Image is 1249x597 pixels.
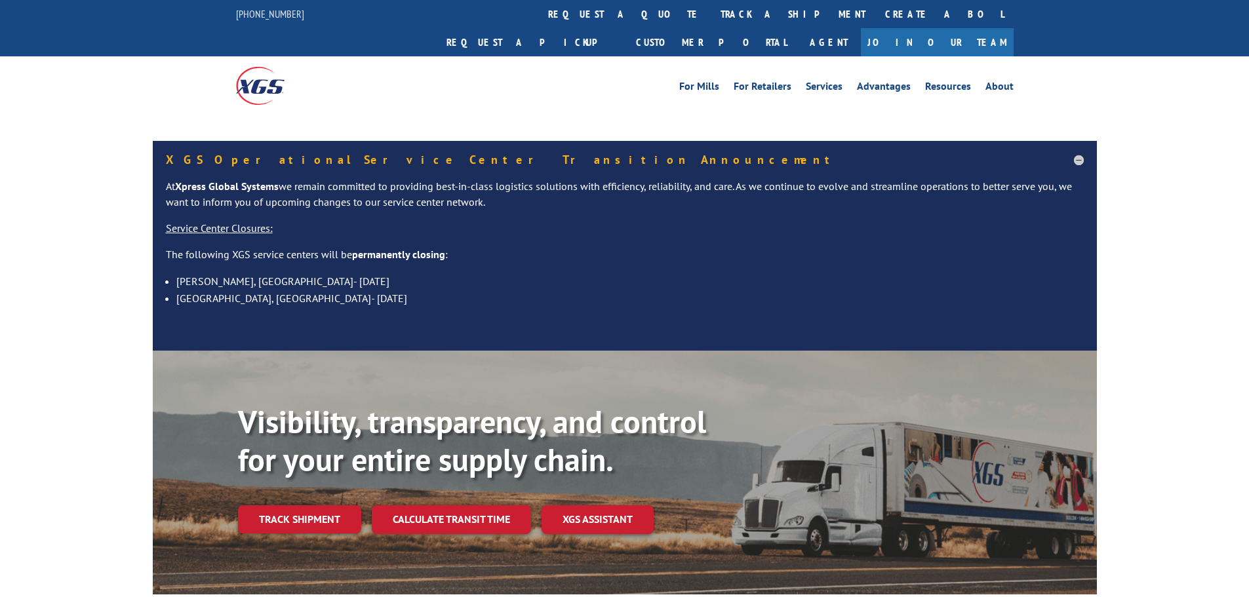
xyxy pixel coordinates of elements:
[437,28,626,56] a: Request a pickup
[857,81,911,96] a: Advantages
[176,290,1084,307] li: [GEOGRAPHIC_DATA], [GEOGRAPHIC_DATA]- [DATE]
[861,28,1014,56] a: Join Our Team
[352,248,445,261] strong: permanently closing
[372,505,531,533] a: Calculate transit time
[626,28,797,56] a: Customer Portal
[797,28,861,56] a: Agent
[542,505,654,533] a: XGS ASSISTANT
[238,505,361,533] a: Track shipment
[925,81,971,96] a: Resources
[176,273,1084,290] li: [PERSON_NAME], [GEOGRAPHIC_DATA]- [DATE]
[166,247,1084,273] p: The following XGS service centers will be :
[175,180,279,193] strong: Xpress Global Systems
[679,81,719,96] a: For Mills
[166,154,1084,166] h5: XGS Operational Service Center Transition Announcement
[236,7,304,20] a: [PHONE_NUMBER]
[166,179,1084,221] p: At we remain committed to providing best-in-class logistics solutions with efficiency, reliabilit...
[734,81,791,96] a: For Retailers
[166,221,273,235] u: Service Center Closures:
[238,401,706,480] b: Visibility, transparency, and control for your entire supply chain.
[985,81,1014,96] a: About
[806,81,843,96] a: Services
